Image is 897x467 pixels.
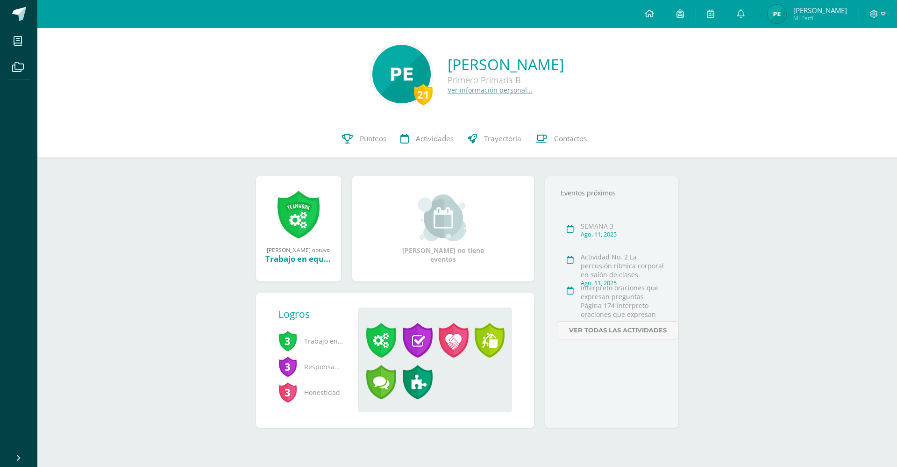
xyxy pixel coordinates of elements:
[793,14,847,22] span: Mi Perfil
[360,134,386,144] span: Punteos
[554,134,587,144] span: Contactos
[448,54,564,74] a: [PERSON_NAME]
[278,381,297,403] span: 3
[393,120,461,158] a: Actividades
[372,45,431,103] img: 8d9fb575b8f6c6a1ec02a83d2367dec9.png
[418,194,469,241] img: event_small.png
[414,84,433,105] div: 21
[768,5,786,23] img: 23ec1711212fb13d506ed84399d281dc.png
[528,120,594,158] a: Contactos
[793,6,847,15] span: [PERSON_NAME]
[557,188,667,197] div: Eventos próximos
[278,380,344,405] span: Honestidad
[335,120,393,158] a: Punteos
[581,283,664,328] div: Interpreto oraciones que expresan preguntas Página 174 Interpreto oraciones que expresan asombro ...
[396,194,490,264] div: [PERSON_NAME] no tiene eventos
[448,74,564,86] div: Primero Primaria B
[265,253,332,264] div: Trabajo en equipo
[484,134,521,144] span: Trayectoria
[265,246,332,253] div: [PERSON_NAME] obtuvo
[278,308,351,321] div: Logros
[581,252,664,279] div: Actividad No. 2 La percusión rítmica corporal en salón de clases.
[278,328,344,354] span: Trabajo en equipo
[461,120,528,158] a: Trayectoria
[278,356,297,377] span: 3
[416,134,454,144] span: Actividades
[278,330,297,352] span: 3
[581,222,664,230] div: SEMANA 3
[448,86,533,94] a: Ver información personal...
[557,321,679,339] a: Ver todas las actividades
[581,230,664,238] div: Ago. 11, 2025
[278,354,344,380] span: Responsabilidad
